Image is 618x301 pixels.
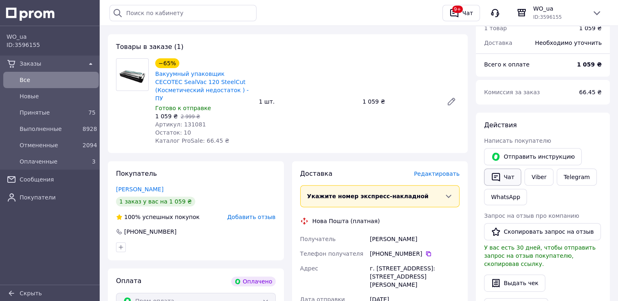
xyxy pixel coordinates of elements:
a: WhatsApp [484,189,527,205]
div: [PHONE_NUMBER] [370,250,460,258]
span: Принятые [20,108,79,117]
span: Доставка [484,40,512,46]
span: Сообщения [20,175,96,184]
span: 1 товар [484,25,507,31]
span: ID: 3596155 [7,42,40,48]
div: Чат [461,7,475,19]
span: Оплата [116,277,141,285]
button: Отправить инструкцию [484,148,582,165]
span: Доставка [300,170,332,177]
div: [PHONE_NUMBER] [123,228,177,236]
span: Оплаченные [20,157,79,166]
img: Вакуумный упаковщик CECOTEC SealVac 120 SteelCut (Косметический недостаток ) - ПУ [116,59,148,91]
span: ID: 3596155 [533,14,562,20]
a: Telegram [557,168,597,186]
span: 1 059 ₴ [155,113,178,120]
span: Телефон получателя [300,250,364,257]
span: Запрос на отзыв про компанию [484,212,579,219]
span: Новые [20,92,96,100]
span: Покупатель [116,170,157,177]
span: Действия [484,121,517,129]
span: 75 [88,109,96,116]
b: 1 059 ₴ [577,61,602,68]
input: Поиск по кабинету [109,5,257,21]
span: Скрыть [20,290,42,297]
span: 2 999 ₴ [181,114,200,120]
div: Оплачено [231,277,275,286]
div: −65% [155,58,179,68]
span: Покупатели [20,193,96,201]
span: Отмененные [20,141,79,149]
span: Товары в заказе (1) [116,43,183,51]
span: Адрес [300,265,318,272]
span: Все [20,76,96,84]
span: Получатель [300,236,336,242]
span: 66.45 ₴ [579,89,602,95]
span: 100% [124,214,141,220]
button: Скопировать запрос на отзыв [484,223,601,240]
div: 1 заказ у вас на 1 059 ₴ [116,197,195,206]
span: У вас есть 30 дней, чтобы отправить запрос на отзыв покупателю, скопировав ссылку. [484,244,596,267]
span: 8928 [83,126,97,132]
span: Всего к оплате [484,61,529,68]
span: Редактировать [414,170,460,177]
div: Нова Пошта (платная) [310,217,382,225]
a: Редактировать [443,93,460,110]
a: Viber [524,168,553,186]
div: 1 шт. [256,96,359,107]
span: WO_ua [7,33,96,41]
span: Укажите номер экспресс-накладной [307,193,429,199]
span: Готово к отправке [155,105,211,111]
span: Остаток: 10 [155,129,191,136]
div: [PERSON_NAME] [368,232,461,246]
a: Вакуумный упаковщик CECOTEC SealVac 120 SteelCut (Косметический недостаток ) - ПУ [155,71,249,102]
span: Комиссия за заказ [484,89,540,95]
span: Артикул: 131081 [155,121,206,128]
span: Написать покупателю [484,137,551,144]
div: успешных покупок [116,213,200,221]
span: 2094 [83,142,97,148]
span: WO_ua [533,4,585,13]
span: 3 [92,158,96,165]
div: 1 059 ₴ [359,96,440,107]
button: 9+Чат [442,5,480,21]
div: 1 059 ₴ [579,24,602,32]
a: [PERSON_NAME] [116,186,163,193]
span: Заказы [20,60,83,68]
button: Чат [484,168,521,186]
span: Каталог ProSale: 66.45 ₴ [155,137,229,144]
button: Выдать чек [484,274,545,292]
div: г. [STREET_ADDRESS]: [STREET_ADDRESS][PERSON_NAME] [368,261,461,292]
div: Необходимо уточнить [530,34,607,52]
span: Выполненные [20,125,79,133]
span: Добавить отзыв [227,214,275,220]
